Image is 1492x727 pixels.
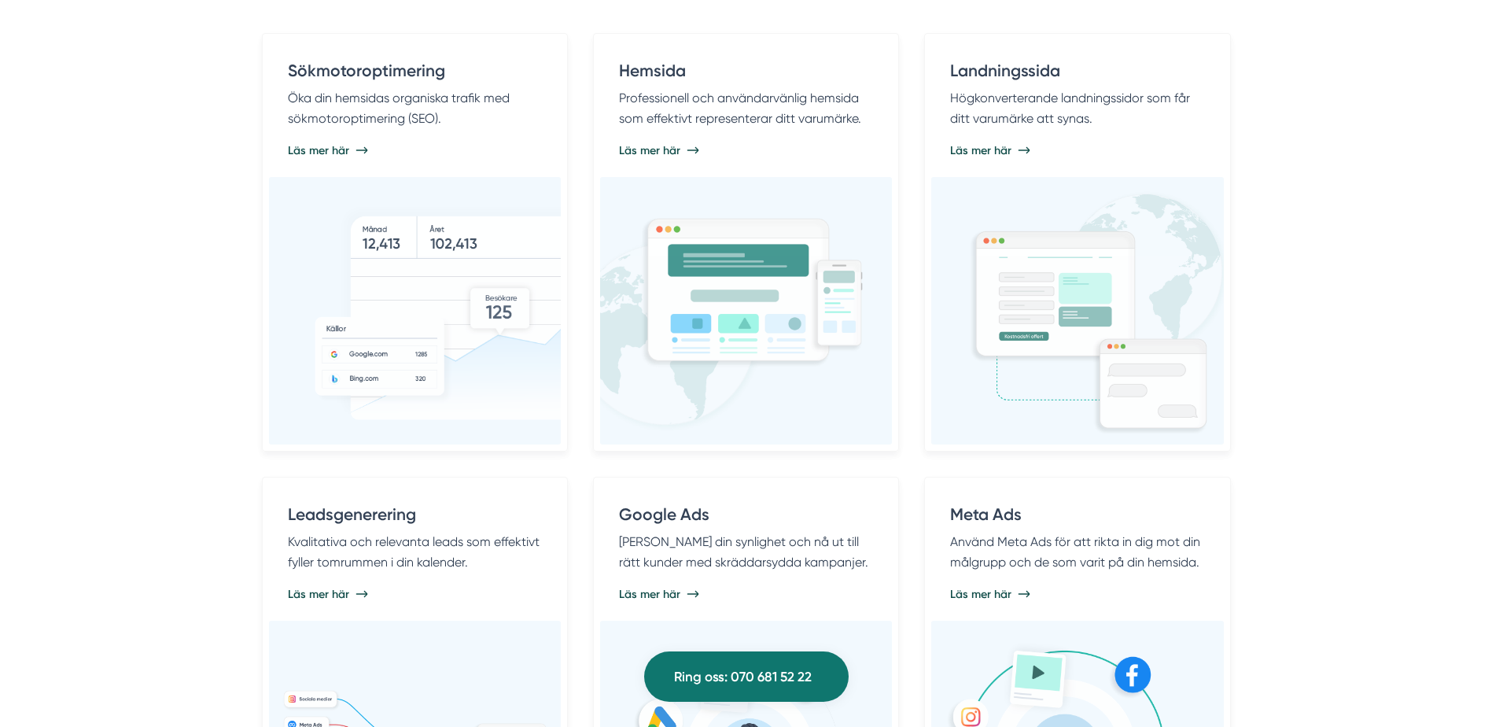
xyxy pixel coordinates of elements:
[262,33,568,452] a: Sökmotoroptimering Öka din hemsidas organiska trafik med sökmotoroptimering (SEO). Läs mer här Sö...
[565,216,864,437] img: Hemsida för bygg- och tjänsteföretag.
[950,88,1204,128] p: Högkonverterande landningssidor som får ditt varumärke att synas.
[288,586,349,602] span: Läs mer här
[619,88,873,128] p: Professionell och användarvänlig hemsida som effektivt representerar ditt varumärke.
[619,142,680,158] span: Läs mer här
[950,59,1204,88] h4: Landningssida
[288,88,542,128] p: Öka din hemsidas organiska trafik med sökmotoroptimering (SEO).
[288,142,349,158] span: Läs mer här
[313,194,620,428] img: Sökmotoroptimering för bygg- och tjänsteföretag.
[950,503,1204,532] h4: Meta Ads
[288,503,542,532] h4: Leadsgenerering
[644,651,849,702] a: Ring oss: 070 681 52 22
[288,59,542,88] h4: Sökmotoroptimering
[619,503,873,532] h4: Google Ads
[967,185,1235,437] img: Landningssida för bygg- och tjänsteföretag.
[950,142,1011,158] span: Läs mer här
[924,33,1230,452] a: Landningssida Högkonverterande landningssidor som får ditt varumärke att synas. Läs mer här Landn...
[593,33,899,452] a: Hemsida Professionell och användarvänlig hemsida som effektivt representerar ditt varumärke. Läs ...
[950,532,1204,572] p: Använd Meta Ads för att rikta in dig mot din målgrupp och de som varit på din hemsida.
[288,532,542,572] p: Kvalitativa och relevanta leads som effektivt fyller tomrummen i din kalender.
[619,586,680,602] span: Läs mer här
[950,586,1011,602] span: Läs mer här
[619,59,873,88] h4: Hemsida
[619,532,873,572] p: [PERSON_NAME] din synlighet och nå ut till rätt kunder med skräddarsydda kampanjer.
[674,666,812,688] span: Ring oss: 070 681 52 22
